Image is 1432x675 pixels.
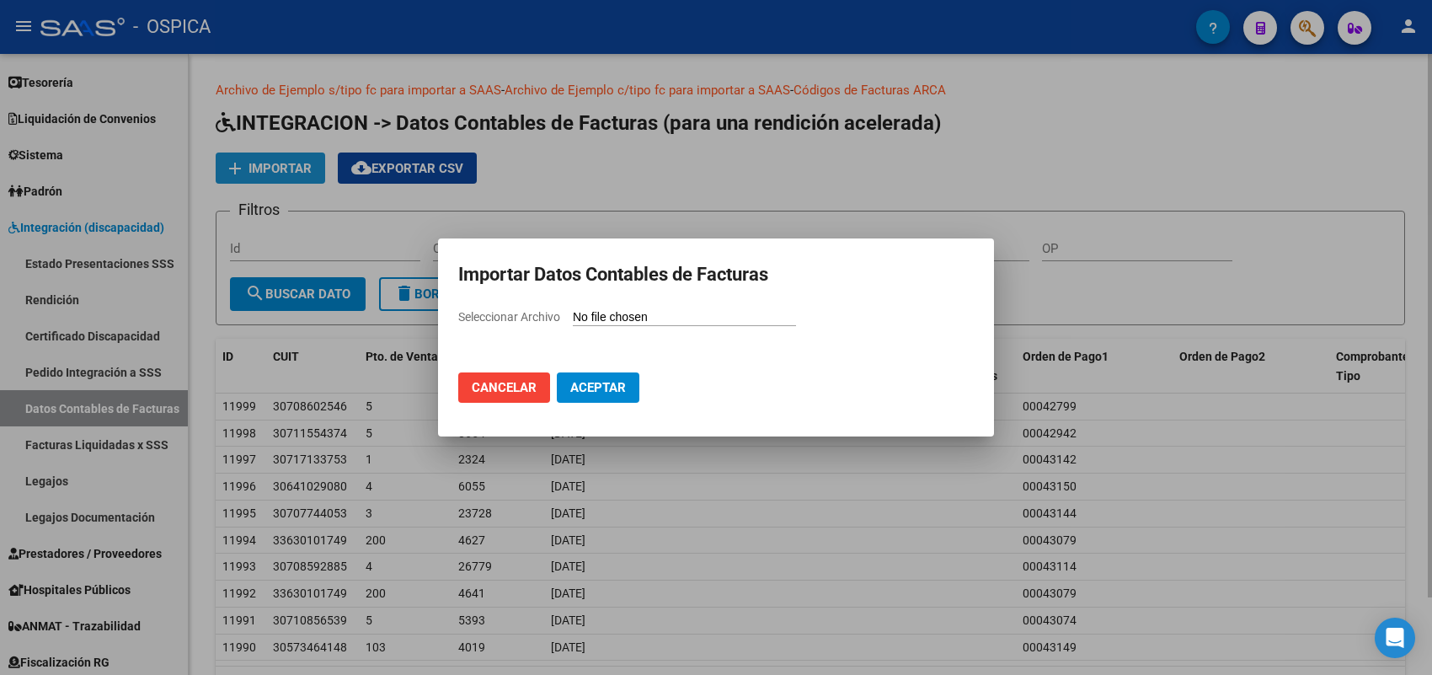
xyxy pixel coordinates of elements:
[1375,618,1415,658] div: Open Intercom Messenger
[458,259,974,291] h2: Importar Datos Contables de Facturas
[570,380,626,395] span: Aceptar
[557,372,639,403] button: Aceptar
[458,372,550,403] button: Cancelar
[472,380,537,395] span: Cancelar
[458,310,560,324] span: Seleccionar Archivo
